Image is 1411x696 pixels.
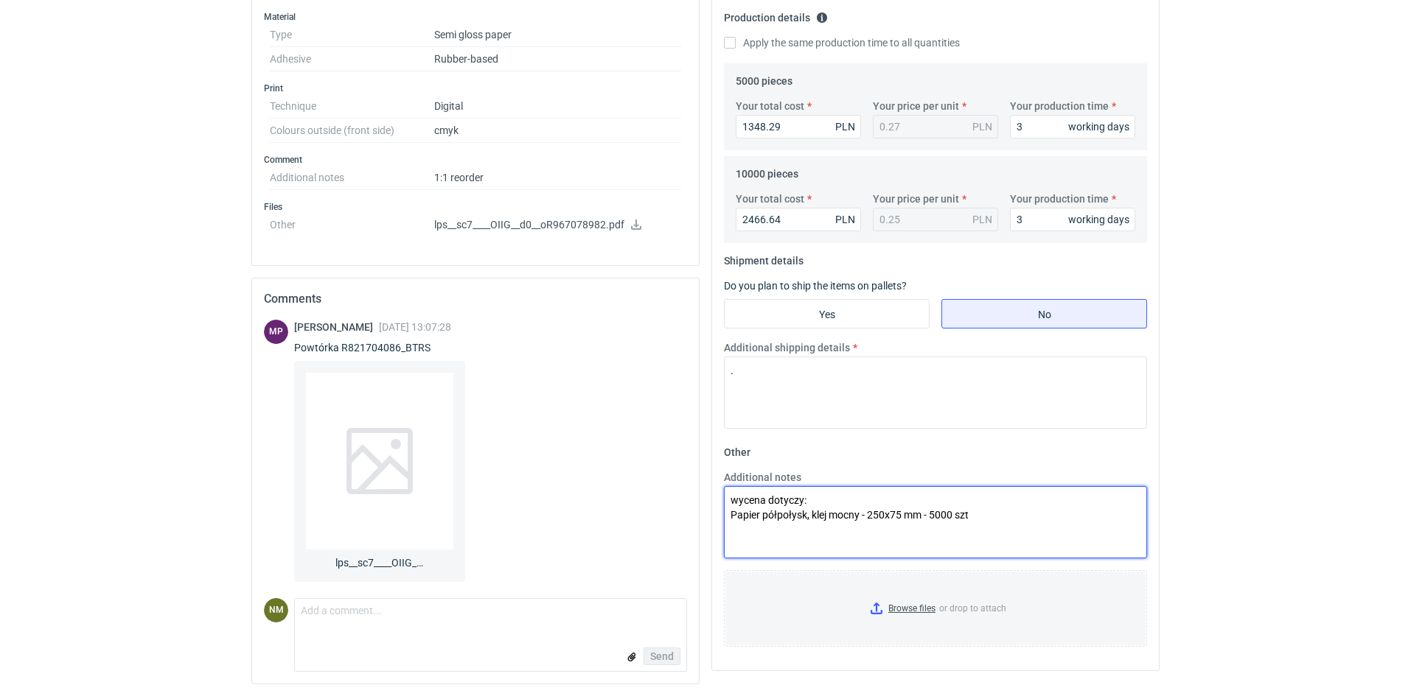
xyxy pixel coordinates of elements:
[434,47,681,71] dd: Rubber-based
[736,115,861,138] input: 0
[873,99,959,113] label: Your price per unit
[736,69,792,87] legend: 5000 pieces
[644,647,680,665] button: Send
[270,213,434,242] dt: Other
[972,119,992,134] div: PLN
[724,486,1147,558] textarea: wycena dotyczy: Papier półpołysk, klej mocny - 250x75 mm - 5000 szt
[724,299,930,328] label: Yes
[835,119,855,134] div: PLN
[294,361,465,582] a: lps__sc7____OIIG__d0__oR967078982.pdf
[724,6,828,24] legend: Production details
[736,162,798,180] legend: 10000 pieces
[724,440,750,458] legend: Other
[941,299,1147,328] label: No
[1010,115,1135,138] input: 0
[264,598,288,622] div: Natalia Mrozek
[264,320,288,344] div: Michał Palasek
[724,356,1147,429] textarea: .
[724,280,907,292] label: Do you plan to ship the items on pallets?
[434,23,681,47] dd: Semi gloss paper
[264,82,687,94] h3: Print
[335,549,424,570] span: lps__sc7____OIIG__d0__oR967078982.pdf
[724,340,850,355] label: Additional shipping details
[972,212,992,227] div: PLN
[724,470,801,485] label: Additional notes
[264,598,288,622] figcaption: NM
[736,99,804,113] label: Your total cost
[434,166,681,190] dd: 1:1 reorder
[650,651,674,661] span: Send
[270,166,434,190] dt: Additional notes
[1010,191,1109,206] label: Your production time
[270,94,434,119] dt: Technique
[434,219,681,232] p: lps__sc7____OIIG__d0__oR967078982.pdf
[434,94,681,119] dd: Digital
[294,340,465,355] div: Powtórka R821704086_BTRS
[1068,212,1129,227] div: working days
[736,208,861,231] input: 0
[264,320,288,344] figcaption: MP
[264,11,687,23] h3: Material
[379,321,451,333] span: [DATE] 13:07:28
[724,35,960,50] label: Apply the same production time to all quantities
[294,321,379,333] span: [PERSON_NAME]
[736,191,804,206] label: Your total cost
[835,212,855,227] div: PLN
[1010,99,1109,113] label: Your production time
[270,119,434,143] dt: Colours outside (front side)
[434,119,681,143] dd: cmyk
[270,23,434,47] dt: Type
[1010,208,1135,231] input: 0
[873,191,959,206] label: Your price per unit
[264,154,687,166] h3: Comment
[270,47,434,71] dt: Adhesive
[264,290,687,308] h2: Comments
[264,201,687,213] h3: Files
[1068,119,1129,134] div: working days
[725,571,1146,646] label: or drop to attach
[724,249,804,267] legend: Shipment details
